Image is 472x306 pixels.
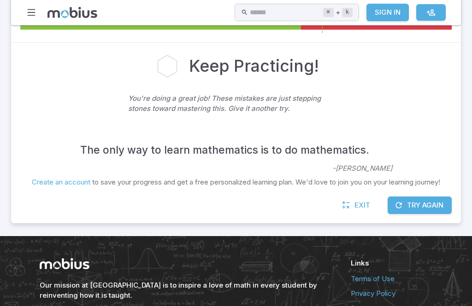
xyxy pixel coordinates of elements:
a: Terms of Use [351,274,432,284]
kbd: ⌘ [323,8,334,17]
div: + [323,7,353,18]
h6: Links [351,258,432,268]
p: to save your progress and get a free personalized learning plan. We'd love to join you on your le... [32,177,440,187]
a: Create an account [32,178,90,186]
p: You're doing a great job! These mistakes are just stepping stones toward mastering this. Give it ... [128,84,344,123]
p: - [PERSON_NAME] [332,127,392,173]
span: Exit [354,200,370,210]
h2: Keep Practicing! [189,54,319,78]
a: Privacy Policy [351,289,432,299]
kbd: k [342,8,353,17]
h6: Our mission at [GEOGRAPHIC_DATA] is to inspire a love of math in every student by reinventing how... [40,280,329,300]
a: Sign In [366,4,409,21]
a: Exit [337,196,377,214]
h4: The only way to learn mathematics is to do mathematics. [80,142,369,158]
button: Try Again [388,196,452,214]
